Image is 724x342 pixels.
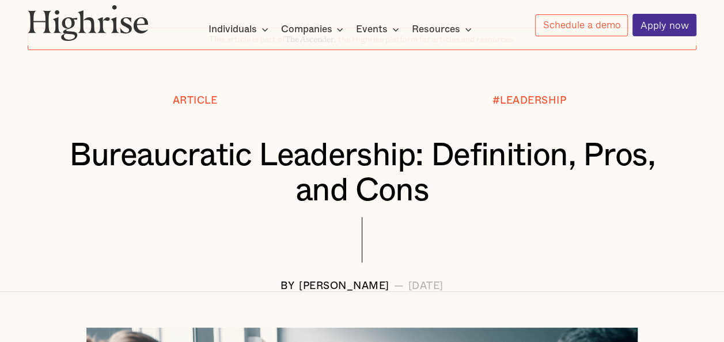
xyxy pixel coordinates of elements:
[280,22,332,36] div: Companies
[173,95,218,106] div: Article
[412,22,475,36] div: Resources
[412,22,460,36] div: Resources
[28,5,149,41] img: Highrise logo
[209,22,257,36] div: Individuals
[56,138,669,209] h1: Bureaucratic Leadership: Definition, Pros, and Cons
[393,280,404,291] div: —
[535,14,628,36] a: Schedule a demo
[632,14,696,36] a: Apply now
[408,280,444,291] div: [DATE]
[299,280,389,291] div: [PERSON_NAME]
[492,95,566,106] div: #LEADERSHIP
[356,22,388,36] div: Events
[356,22,403,36] div: Events
[280,22,347,36] div: Companies
[280,280,294,291] div: BY
[209,22,272,36] div: Individuals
